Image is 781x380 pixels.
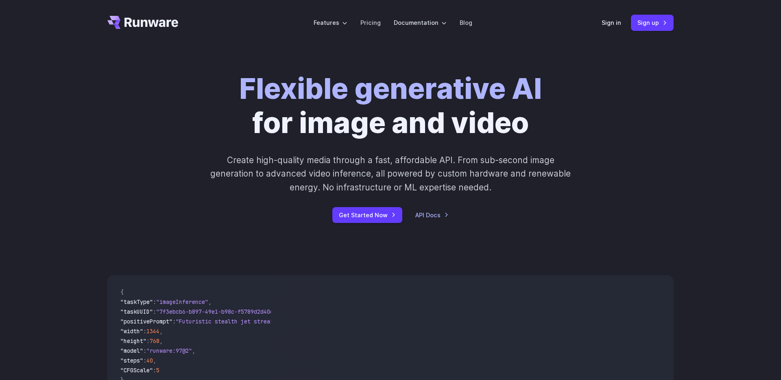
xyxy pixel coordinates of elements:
[153,357,156,364] span: ,
[120,328,143,335] span: "width"
[602,18,621,27] a: Sign in
[172,318,176,325] span: :
[314,18,347,27] label: Features
[239,71,542,106] strong: Flexible generative AI
[153,367,156,374] span: :
[153,308,156,315] span: :
[120,367,153,374] span: "CFGScale"
[120,357,143,364] span: "steps"
[209,153,572,194] p: Create high-quality media through a fast, affordable API. From sub-second image generation to adv...
[156,298,208,306] span: "imageInference"
[120,337,146,345] span: "height"
[360,18,381,27] a: Pricing
[394,18,447,27] label: Documentation
[415,210,449,220] a: API Docs
[150,337,159,345] span: 768
[143,328,146,335] span: :
[146,337,150,345] span: :
[192,347,195,354] span: ,
[120,298,153,306] span: "taskType"
[120,288,124,296] span: {
[631,15,674,31] a: Sign up
[120,308,153,315] span: "taskUUID"
[146,347,192,354] span: "runware:97@2"
[239,72,542,140] h1: for image and video
[153,298,156,306] span: :
[107,16,178,29] a: Go to /
[156,367,159,374] span: 5
[332,207,402,223] a: Get Started Now
[156,308,280,315] span: "7f3ebcb6-b897-49e1-b98c-f5789d2d40d7"
[143,357,146,364] span: :
[176,318,472,325] span: "Futuristic stealth jet streaking through a neon-lit cityscape with glowing purple exhaust"
[120,347,143,354] span: "model"
[460,18,472,27] a: Blog
[208,298,212,306] span: ,
[146,357,153,364] span: 40
[159,328,163,335] span: ,
[143,347,146,354] span: :
[146,328,159,335] span: 1344
[159,337,163,345] span: ,
[120,318,172,325] span: "positivePrompt"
